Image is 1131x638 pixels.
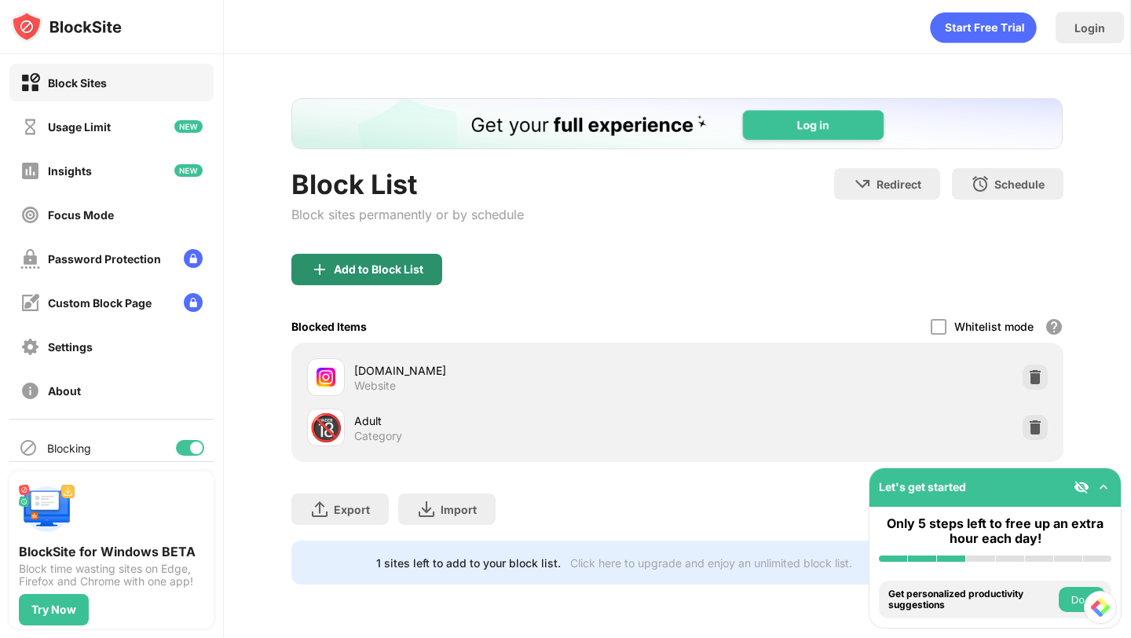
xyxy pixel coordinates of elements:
[174,164,203,177] img: new-icon.svg
[48,120,111,134] div: Usage Limit
[879,516,1111,546] div: Only 5 steps left to free up an extra hour each day!
[309,412,342,444] div: 🔞
[441,503,477,516] div: Import
[174,120,203,133] img: new-icon.svg
[20,117,40,137] img: time-usage-off.svg
[1074,479,1089,495] img: eye-not-visible.svg
[48,384,81,398] div: About
[354,362,677,379] div: [DOMAIN_NAME]
[376,556,561,570] div: 1 sites left to add to your block list.
[334,263,423,276] div: Add to Block List
[48,164,92,178] div: Insights
[47,442,91,455] div: Blocking
[291,98,1063,149] iframe: Banner
[317,368,335,387] img: favicons
[184,249,203,268] img: lock-menu.svg
[19,544,204,559] div: BlockSite for Windows BETA
[570,556,852,570] div: Click here to upgrade and enjoy an unlimited block list.
[19,481,75,537] img: push-desktop.svg
[20,205,40,225] img: focus-off.svg
[48,296,152,310] div: Custom Block Page
[48,208,114,222] div: Focus Mode
[930,12,1037,43] div: animation
[20,161,40,181] img: insights-off.svg
[20,293,40,313] img: customize-block-page-off.svg
[291,320,367,333] div: Blocked Items
[354,379,396,393] div: Website
[20,73,40,93] img: block-on.svg
[31,603,76,616] div: Try Now
[184,293,203,312] img: lock-menu.svg
[48,252,161,266] div: Password Protection
[354,412,677,429] div: Adult
[48,340,93,354] div: Settings
[291,168,524,200] div: Block List
[877,178,921,191] div: Redirect
[20,249,40,269] img: password-protection-off.svg
[48,76,107,90] div: Block Sites
[291,207,524,222] div: Block sites permanently or by schedule
[1074,21,1105,35] div: Login
[19,438,38,457] img: blocking-icon.svg
[994,178,1045,191] div: Schedule
[954,320,1034,333] div: Whitelist mode
[334,503,370,516] div: Export
[20,337,40,357] img: settings-off.svg
[20,381,40,401] img: about-off.svg
[19,563,204,588] div: Block time wasting sites on Edge, Firefox and Chrome with one app!
[879,480,966,493] div: Let's get started
[888,588,1055,611] div: Get personalized productivity suggestions
[354,429,402,443] div: Category
[1096,479,1111,495] img: omni-setup-toggle.svg
[1059,587,1105,612] button: Do it
[11,11,122,42] img: logo-blocksite.svg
